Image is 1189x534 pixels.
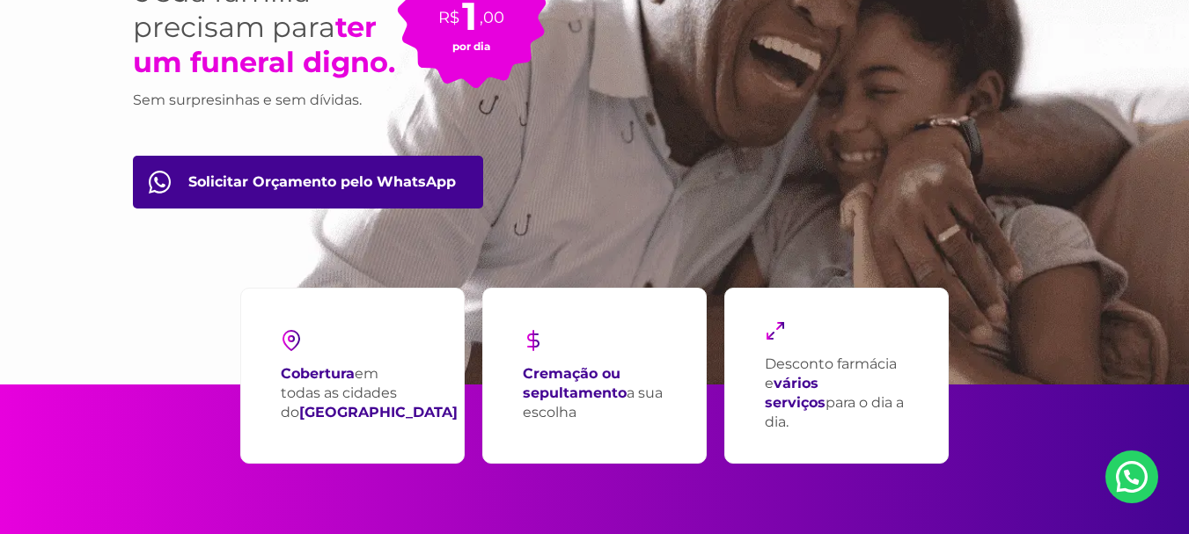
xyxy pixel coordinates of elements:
[281,330,302,351] img: pin
[523,365,627,401] strong: Cremação ou sepultamento
[133,89,397,112] h3: Sem surpresinhas e sem dívidas.
[765,375,826,411] strong: vários serviços
[133,156,483,208] a: Orçamento pelo WhatsApp btn-orcamento
[523,364,666,422] p: a sua escolha
[452,40,490,53] small: por dia
[765,320,786,341] img: maximize
[281,365,355,382] strong: Cobertura
[523,330,544,351] img: dollar
[299,404,458,421] strong: [GEOGRAPHIC_DATA]
[133,10,395,79] strong: ter um funeral digno.
[1105,450,1158,503] a: Nosso Whatsapp
[149,171,171,194] img: fale com consultor
[281,364,458,422] p: em todas as cidades do
[765,355,908,432] p: Desconto farmácia e para o dia a dia.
